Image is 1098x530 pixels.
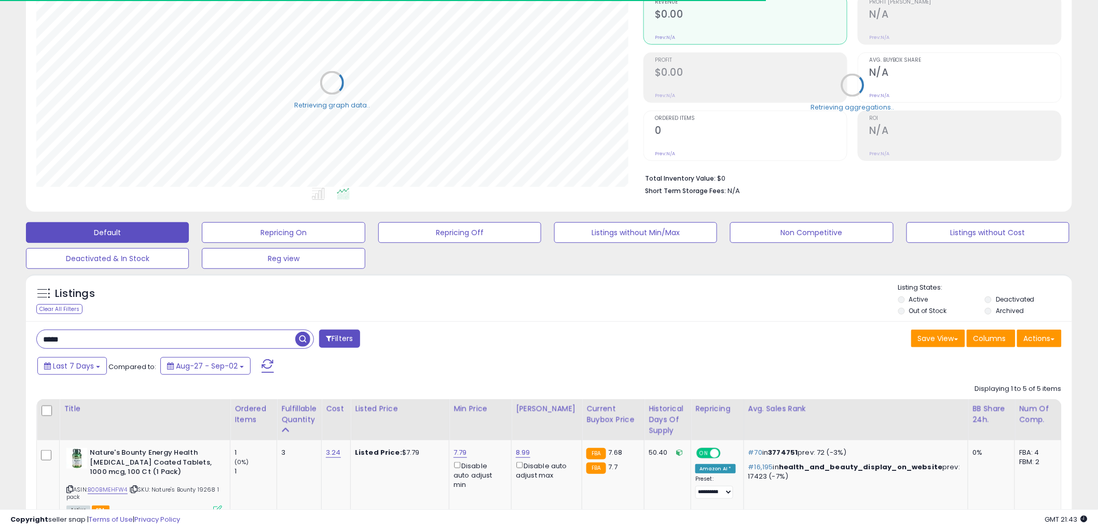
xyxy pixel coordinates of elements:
div: Num of Comp. [1019,403,1057,425]
div: FBM: 2 [1019,457,1053,467]
div: ASIN: [66,448,222,513]
button: Repricing Off [378,222,541,243]
div: 1 [235,448,277,457]
b: Listed Price: [355,447,402,457]
span: OFF [719,449,736,458]
b: Nature's Bounty Energy Health [MEDICAL_DATA] Coated Tablets, 1000 mcg, 100 Ct (1 Pack) [90,448,216,480]
button: Filters [319,330,360,348]
a: Privacy Policy [134,514,180,524]
div: Cost [326,403,346,414]
span: | SKU: Nature's Bounty 19268 1 pack [66,485,219,501]
div: Ordered Items [235,403,272,425]
span: FBA [92,506,109,514]
div: [PERSON_NAME] [516,403,578,414]
button: Default [26,222,189,243]
div: Listed Price [355,403,445,414]
img: 41wG7WrHWLL._SL40_.jpg [66,448,87,469]
div: Retrieving graph data.. [294,101,370,110]
span: All listings currently available for purchase on Amazon [66,506,90,514]
span: health_and_beauty_display_on_website [779,462,942,472]
div: 50.40 [649,448,683,457]
div: 1 [235,467,277,476]
span: ON [697,449,710,458]
a: 7.79 [454,447,467,458]
button: Listings without Cost [907,222,1069,243]
label: Out of Stock [909,306,947,315]
button: Reg view [202,248,365,269]
h5: Listings [55,287,95,301]
button: Repricing On [202,222,365,243]
button: Actions [1017,330,1062,347]
div: seller snap | | [10,515,180,525]
div: Min Price [454,403,507,414]
button: Non Competitive [730,222,893,243]
p: in prev: 72 (-3%) [748,448,960,457]
div: Clear All Filters [36,304,83,314]
span: 7.7 [609,462,617,472]
span: Compared to: [108,362,156,372]
label: Deactivated [996,295,1035,304]
div: 3 [281,448,313,457]
button: Columns [967,330,1015,347]
div: $7.79 [355,448,441,457]
div: Preset: [695,475,736,499]
a: Terms of Use [89,514,133,524]
div: Disable auto adjust max [516,460,574,480]
small: FBA [586,463,606,474]
div: 0% [972,448,1007,457]
div: BB Share 24h. [972,403,1010,425]
span: Columns [973,333,1006,344]
div: Fulfillable Quantity [281,403,317,425]
label: Archived [996,306,1024,315]
button: Deactivated & In Stock [26,248,189,269]
a: 3.24 [326,447,341,458]
button: Last 7 Days [37,357,107,375]
a: 8.99 [516,447,530,458]
div: FBA: 4 [1019,448,1053,457]
span: #16,195 [748,462,773,472]
div: Amazon AI * [695,464,736,473]
strong: Copyright [10,514,48,524]
div: Title [64,403,226,414]
span: Last 7 Days [53,361,94,371]
small: FBA [586,448,606,459]
div: Disable auto adjust min [454,460,503,490]
small: (0%) [235,458,249,466]
div: Current Buybox Price [586,403,640,425]
button: Save View [911,330,965,347]
span: 7.68 [609,447,623,457]
span: 3774751 [768,447,798,457]
button: Aug-27 - Sep-02 [160,357,251,375]
div: Displaying 1 to 5 of 5 items [975,384,1062,394]
div: Avg. Sales Rank [748,403,964,414]
span: Aug-27 - Sep-02 [176,361,238,371]
a: B00BMEHFW4 [88,485,128,494]
span: 2025-09-10 21:43 GMT [1045,514,1088,524]
p: in prev: 17423 (-7%) [748,463,960,481]
div: Repricing [695,403,739,414]
label: Active [909,295,928,304]
p: Listing States: [898,283,1072,293]
button: Listings without Min/Max [554,222,717,243]
span: #70 [748,447,762,457]
div: Retrieving aggregations.. [811,103,895,112]
div: Historical Days Of Supply [649,403,687,436]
